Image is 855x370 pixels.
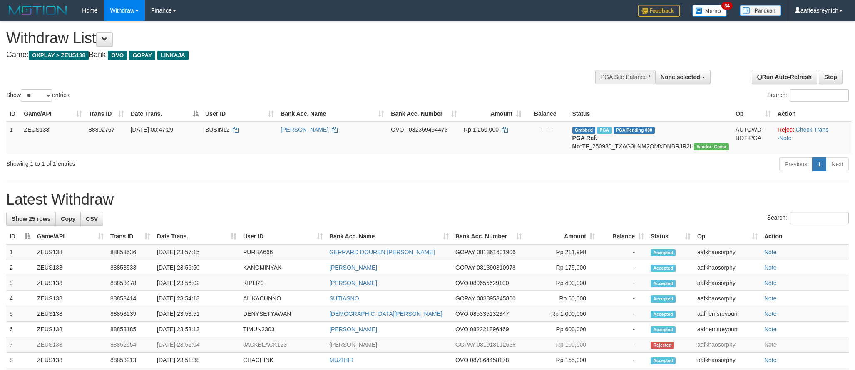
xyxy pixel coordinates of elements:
[477,249,515,255] span: Copy 081361601906 to clipboard
[764,280,777,286] a: Note
[525,322,599,337] td: Rp 600,000
[277,106,388,122] th: Bank Acc. Name: activate to sort column ascending
[329,295,359,302] a: SUTIASNO
[721,2,733,10] span: 34
[778,126,794,133] a: Reject
[694,143,729,150] span: Vendor URL: https://trx31.1velocity.biz
[154,244,240,260] td: [DATE] 23:57:15
[154,306,240,322] td: [DATE] 23:53:51
[599,244,647,260] td: -
[329,326,377,332] a: [PERSON_NAME]
[464,126,499,133] span: Rp 1.250.000
[6,51,562,59] h4: Game: Bank:
[694,352,761,368] td: aafkhaosorphy
[651,357,676,364] span: Accepted
[599,337,647,352] td: -
[455,295,475,302] span: GOPAY
[29,51,89,60] span: OXPLAY > ZEUS138
[240,291,326,306] td: ALIKACUNNO
[647,229,694,244] th: Status: activate to sort column ascending
[6,260,34,275] td: 2
[329,249,435,255] a: GERRARD DOUREN [PERSON_NAME]
[651,249,676,256] span: Accepted
[779,157,813,171] a: Previous
[812,157,826,171] a: 1
[599,275,647,291] td: -
[6,275,34,291] td: 3
[651,342,674,349] span: Rejected
[651,311,676,318] span: Accepted
[326,229,452,244] th: Bank Acc. Name: activate to sort column ascending
[651,280,676,287] span: Accepted
[154,352,240,368] td: [DATE] 23:51:38
[6,89,70,102] label: Show entries
[460,106,525,122] th: Amount: activate to sort column ascending
[525,244,599,260] td: Rp 211,998
[34,291,107,306] td: ZEUS138
[6,30,562,47] h1: Withdraw List
[569,122,732,154] td: TF_250930_TXAG3LNM2OMXDNBRJR2H
[740,5,781,16] img: panduan.png
[6,4,70,17] img: MOTION_logo.png
[790,212,849,224] input: Search:
[477,295,515,302] span: Copy 083895345800 to clipboard
[790,89,849,102] input: Search:
[6,156,350,168] div: Showing 1 to 1 of 1 entries
[329,310,442,317] a: [DEMOGRAPHIC_DATA][PERSON_NAME]
[525,106,569,122] th: Balance
[470,326,509,332] span: Copy 082221896469 to clipboard
[764,249,777,255] a: Note
[6,352,34,368] td: 8
[6,229,34,244] th: ID: activate to sort column descending
[154,260,240,275] td: [DATE] 23:56:50
[455,341,475,348] span: GOPAY
[655,70,711,84] button: None selected
[34,260,107,275] td: ZEUS138
[107,275,154,291] td: 88853478
[470,280,509,286] span: Copy 089655629100 to clipboard
[599,291,647,306] td: -
[127,106,202,122] th: Date Trans.: activate to sort column descending
[525,306,599,322] td: Rp 1,000,000
[599,306,647,322] td: -
[455,310,468,317] span: OVO
[774,106,851,122] th: Action
[154,291,240,306] td: [DATE] 23:54:13
[34,322,107,337] td: ZEUS138
[796,126,829,133] a: Check Trans
[694,244,761,260] td: aafkhaosorphy
[107,322,154,337] td: 88853185
[599,229,647,244] th: Balance: activate to sort column ascending
[61,215,75,222] span: Copy
[85,106,127,122] th: Trans ID: activate to sort column ascending
[80,212,103,226] a: CSV
[774,122,851,154] td: · ·
[6,191,849,208] h1: Latest Withdraw
[477,264,515,271] span: Copy 081390310978 to clipboard
[779,135,792,141] a: Note
[614,127,655,134] span: PGA Pending
[202,106,277,122] th: User ID: activate to sort column ascending
[205,126,229,133] span: BUSIN12
[455,264,475,271] span: GOPAY
[661,74,700,80] span: None selected
[694,260,761,275] td: aafkhaosorphy
[470,357,509,363] span: Copy 087864458178 to clipboard
[6,322,34,337] td: 6
[34,337,107,352] td: ZEUS138
[651,295,676,302] span: Accepted
[767,89,849,102] label: Search:
[107,291,154,306] td: 88853414
[595,70,655,84] div: PGA Site Balance /
[154,275,240,291] td: [DATE] 23:56:02
[21,89,52,102] select: Showentries
[764,326,777,332] a: Note
[819,70,843,84] a: Stop
[329,280,377,286] a: [PERSON_NAME]
[86,215,98,222] span: CSV
[525,260,599,275] td: Rp 175,000
[452,229,525,244] th: Bank Acc. Number: activate to sort column ascending
[89,126,114,133] span: 88802767
[388,106,460,122] th: Bank Acc. Number: activate to sort column ascending
[761,229,849,244] th: Action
